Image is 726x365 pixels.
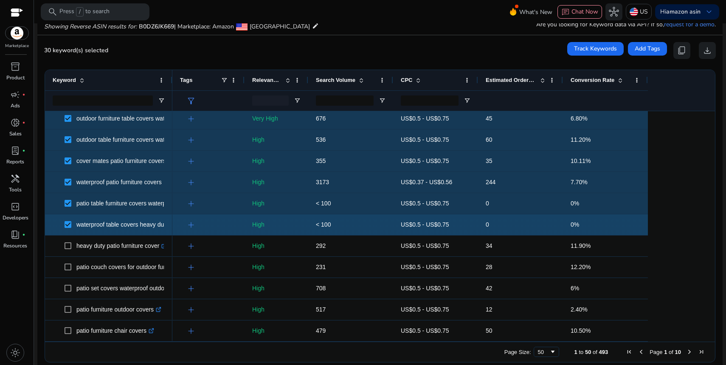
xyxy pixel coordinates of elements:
span: CPC [401,77,412,83]
span: 35 [486,157,492,164]
p: outdoor table furniture covers waterproof [76,131,191,149]
p: Sales [9,130,22,138]
span: 479 [316,327,326,334]
span: of [593,349,597,355]
p: High [252,195,301,212]
button: Open Filter Menu [158,97,165,104]
span: 50 [585,349,591,355]
span: 0 [486,200,489,207]
p: cover mates patio furniture covers [76,152,174,170]
p: Tools [9,186,22,194]
span: 3173 [316,179,329,185]
input: Keyword Filter Input [53,95,153,106]
span: Keyword [53,77,76,83]
span: / [76,7,84,17]
span: 6% [571,285,579,292]
p: Developers [3,214,28,222]
p: High [252,152,301,170]
span: Track Keywords [574,44,617,53]
span: to [579,349,583,355]
div: First Page [626,348,633,355]
p: Reports [6,158,24,166]
span: 7.70% [571,179,588,185]
span: keyboard_arrow_down [704,7,714,17]
p: Press to search [59,7,110,17]
span: 244 [486,179,495,185]
span: light_mode [10,348,20,358]
span: US$0.5 - US$0.75 [401,136,449,143]
span: 34 [486,242,492,249]
span: Relevance Score [252,77,282,83]
span: US$0.5 - US$0.75 [401,327,449,334]
span: 1 [664,349,667,355]
span: inventory_2 [10,62,20,72]
span: 10.50% [571,327,591,334]
button: Track Keywords [567,42,624,56]
p: High [252,301,301,318]
span: add [186,241,196,251]
p: waterproof patio furniture covers [76,174,169,191]
span: US$0.5 - US$0.75 [401,200,449,207]
b: amazon asin [666,8,701,16]
span: add [186,220,196,230]
span: 536 [316,136,326,143]
span: US$0.5 - US$0.75 [401,115,449,122]
p: High [252,216,301,233]
button: Open Filter Menu [294,97,301,104]
span: 493 [599,349,608,355]
button: download [699,42,716,59]
span: Estimated Orders/Month [486,77,537,83]
p: US [640,4,648,19]
span: US$0.5 - US$0.75 [401,221,449,228]
div: Page Size [534,347,559,357]
p: High [252,258,301,276]
span: Chat Now [571,8,598,16]
span: 0% [571,200,579,207]
span: 292 [316,242,326,249]
span: 355 [316,157,326,164]
span: 30 keyword(s) selected [44,46,108,54]
span: 60 [486,136,492,143]
button: chatChat Now [557,5,602,19]
span: < 100 [316,200,331,207]
i: Showing Reverse ASIN results for: [44,22,137,31]
span: US$0.5 - US$0.75 [401,242,449,249]
p: High [252,280,301,297]
span: Conversion Rate [571,77,614,83]
p: High [252,237,301,255]
p: patio furniture chair covers [76,322,154,340]
p: Very High [252,110,301,127]
button: Open Filter Menu [379,97,386,104]
span: 50 [486,327,492,334]
button: Add Tags [628,42,667,56]
img: us.svg [630,8,638,16]
div: Next Page [686,348,693,355]
input: CPC Filter Input [401,95,459,106]
span: lab_profile [10,146,20,156]
p: High [252,174,301,191]
span: add [186,199,196,209]
span: 10.11% [571,157,591,164]
span: add [186,305,196,315]
span: 1 [574,349,577,355]
span: add [186,326,196,336]
p: outdoor furniture table covers waterproof [76,110,191,127]
span: fiber_manual_record [22,149,25,152]
img: amazon.svg [6,27,28,39]
span: US$0.5 - US$0.75 [401,285,449,292]
p: Resources [3,242,27,250]
span: donut_small [10,118,20,128]
span: code_blocks [10,202,20,212]
span: Add Tags [635,44,660,53]
span: 2.40% [571,306,588,313]
span: 6.80% [571,115,588,122]
span: 28 [486,264,492,270]
span: 11.90% [571,242,591,249]
p: Hi [660,9,701,15]
span: US$0.5 - US$0.75 [401,264,449,270]
span: add [186,156,196,166]
span: add [186,135,196,145]
span: 0 [486,221,489,228]
span: chat [561,8,570,17]
span: [GEOGRAPHIC_DATA] [250,22,310,31]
